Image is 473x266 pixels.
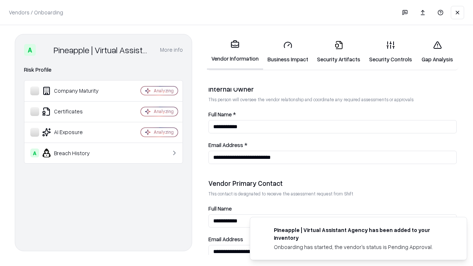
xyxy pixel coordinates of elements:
div: Onboarding has started, the vendor's status is Pending Approval. [274,243,449,251]
div: Analyzing [154,129,174,135]
div: Certificates [30,107,119,116]
div: Analyzing [154,108,174,115]
a: Security Artifacts [313,35,365,69]
a: Vendor Information [207,34,263,70]
label: Full Name * [208,112,457,117]
a: Gap Analysis [416,35,458,69]
p: This contact is designated to receive the assessment request from Shift [208,191,457,197]
label: Email Address * [208,142,457,148]
div: Pineapple | Virtual Assistant Agency has been added to your inventory [274,226,449,242]
label: Email Address [208,236,457,242]
label: Full Name [208,206,457,211]
img: trypineapple.com [259,226,268,235]
p: Vendors / Onboarding [9,8,63,16]
div: AI Exposure [30,128,119,137]
button: More info [160,43,183,57]
div: Pineapple | Virtual Assistant Agency [54,44,151,56]
div: Analyzing [154,88,174,94]
div: A [24,44,36,56]
div: Company Maturity [30,86,119,95]
div: A [30,149,39,157]
div: Internal Owner [208,85,457,93]
img: Pineapple | Virtual Assistant Agency [39,44,51,56]
div: Risk Profile [24,65,183,74]
p: This person will oversee the vendor relationship and coordinate any required assessments or appro... [208,96,457,103]
a: Business Impact [263,35,313,69]
div: Vendor Primary Contact [208,179,457,188]
a: Security Controls [365,35,416,69]
div: Breach History [30,149,119,157]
